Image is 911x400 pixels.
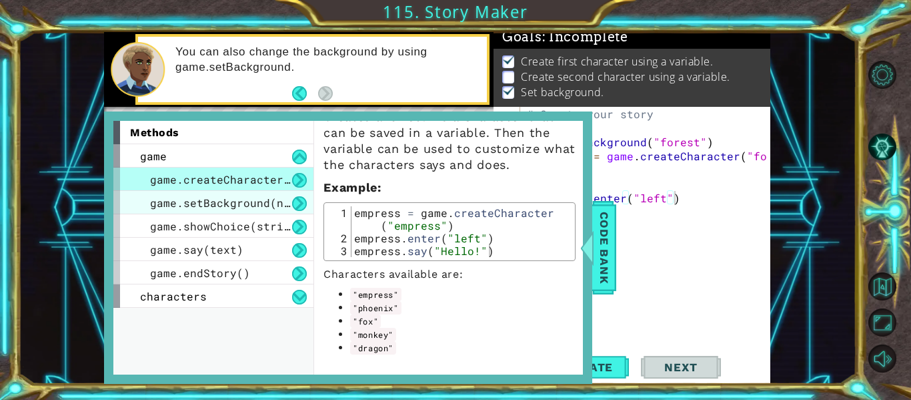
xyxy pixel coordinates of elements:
[350,301,401,315] code: "phoenix"
[323,180,377,194] span: Example
[870,268,911,305] a: Back to Map
[323,268,576,281] p: Characters available are:
[350,328,396,341] code: "monkey"
[150,242,243,256] span: game.say(text)
[150,196,310,210] span: game.setBackground(name)
[327,244,351,257] div: 3
[868,133,896,161] button: AI Hint
[327,232,351,244] div: 2
[150,172,323,186] span: game.createCharacter(name)
[868,61,896,89] button: Level Options
[868,309,896,337] button: Maximize Browser
[175,45,478,74] p: You can also change the background by using game.setBackground.
[350,315,381,328] code: "fox"
[318,86,333,101] button: Next
[496,109,520,123] div: 1
[130,126,179,139] span: methods
[641,354,721,381] button: Next
[150,266,250,280] span: game.endStory()
[502,29,628,45] span: Goals
[651,361,710,374] span: Next
[327,206,351,232] div: 1
[868,345,896,373] button: Mute
[521,85,604,99] p: Set background.
[323,180,381,194] strong: :
[502,85,516,95] img: Check mark for checkbox
[350,341,396,355] code: "dragon"
[113,121,313,144] div: methods
[150,219,370,233] span: game.showChoice(string1, string2)
[292,86,318,101] button: Back
[868,272,896,301] button: Back to Map
[502,54,516,65] img: Check mark for checkbox
[140,149,167,163] span: game
[542,29,628,45] span: : Incomplete
[594,207,615,288] span: Code Bank
[521,54,713,69] p: Create first character using a variable.
[323,109,576,173] p: Creates and returns a character that can be saved in a variable. Then the variable can be used to...
[350,288,401,301] code: "empress"
[140,289,207,303] span: characters
[521,69,730,84] p: Create second character using a variable.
